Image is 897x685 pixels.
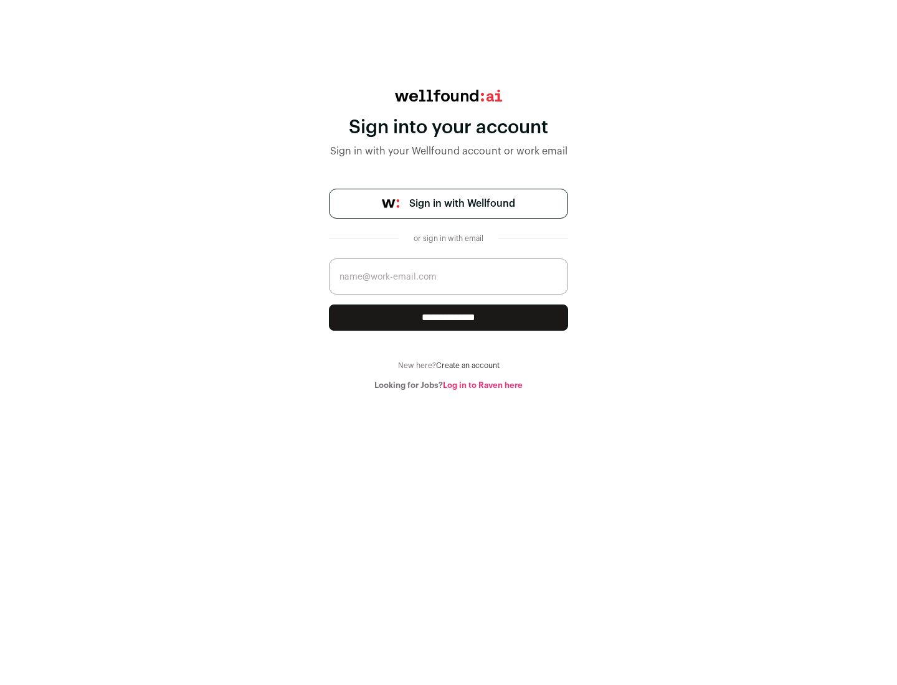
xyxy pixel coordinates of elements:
[395,90,502,102] img: wellfound:ai
[329,258,568,295] input: name@work-email.com
[443,381,523,389] a: Log in to Raven here
[329,361,568,371] div: New here?
[329,144,568,159] div: Sign in with your Wellfound account or work email
[436,362,500,369] a: Create an account
[409,234,488,243] div: or sign in with email
[329,189,568,219] a: Sign in with Wellfound
[329,380,568,390] div: Looking for Jobs?
[409,196,515,211] span: Sign in with Wellfound
[329,116,568,139] div: Sign into your account
[382,199,399,208] img: wellfound-symbol-flush-black-fb3c872781a75f747ccb3a119075da62bfe97bd399995f84a933054e44a575c4.png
